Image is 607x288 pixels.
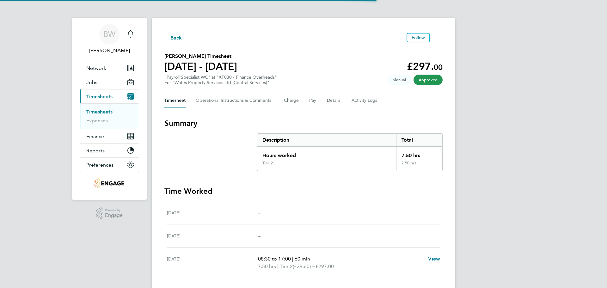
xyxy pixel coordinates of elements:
button: Pay [309,93,317,108]
button: Charge [284,93,299,108]
button: Timesheet [164,93,186,108]
button: Activity Logs [352,93,378,108]
div: Hours worked [257,147,396,161]
div: "Payroll Specialist WC" at "XF030 - Finance Overheads" [164,75,277,85]
span: Barrie Wreford [80,47,139,54]
h3: Summary [164,118,443,128]
div: 7.50 hrs [396,161,442,171]
div: Tier 2 [262,161,273,166]
h3: Time Worked [164,186,443,196]
span: This timesheet was manually created. [387,75,411,85]
span: Timesheets [86,94,113,100]
h1: [DATE] - [DATE] [164,60,237,73]
span: Finance [86,133,104,139]
a: Expenses [86,118,108,124]
span: 7.50 hrs [258,263,276,269]
button: Jobs [80,75,139,89]
div: Description [257,134,396,146]
button: Reports [80,144,139,157]
app-decimal: £297. [407,60,443,72]
nav: Main navigation [72,18,147,200]
span: Network [86,65,106,71]
span: 08:30 to 17:00 [258,256,291,262]
button: Finance [80,129,139,143]
span: Powered by [105,207,123,213]
button: Details [327,93,341,108]
span: View [428,256,440,262]
div: For "Wates Property Services Ltd (Central Services)" [164,80,277,85]
span: | [277,263,279,269]
span: 00 [434,63,443,72]
button: Follow [407,33,430,42]
div: [DATE] [167,255,258,270]
a: BW[PERSON_NAME] [80,24,139,54]
span: BW [103,30,115,38]
span: – [258,233,261,239]
button: Timesheets [80,89,139,103]
span: Engage [105,213,123,218]
span: £297.00 [316,263,334,269]
span: Follow [412,35,425,40]
span: Back [170,34,182,42]
span: | [292,256,293,262]
button: Operational Instructions & Comments [196,93,274,108]
span: – [258,210,261,216]
a: Timesheets [86,109,113,115]
img: portfoliopayroll-logo-retina.png [95,178,124,188]
span: This timesheet has been approved. [414,75,443,85]
a: Go to home page [80,178,139,188]
div: 7.50 hrs [396,147,442,161]
div: [DATE] [167,232,258,240]
span: Reports [86,148,105,154]
div: Total [396,134,442,146]
a: Powered byEngage [96,207,123,219]
button: Back [164,34,182,41]
button: Preferences [80,158,139,172]
button: Network [80,61,139,75]
span: Jobs [86,79,97,85]
h2: [PERSON_NAME] Timesheet [164,52,237,60]
span: Tier 2 [280,263,293,270]
div: Timesheets [80,103,139,129]
div: Summary [257,133,443,171]
span: 60 min [295,256,310,262]
div: [DATE] [167,209,258,217]
span: (£39.60) = [293,263,316,269]
a: View [428,255,440,263]
button: Timesheets Menu [432,36,443,39]
span: Preferences [86,162,113,168]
